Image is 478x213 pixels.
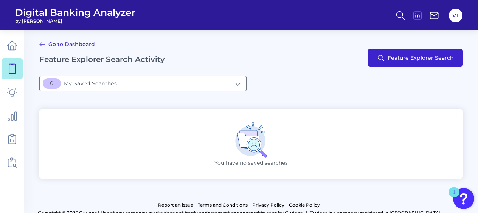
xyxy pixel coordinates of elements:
div: You have no saved searches [39,109,463,179]
a: Cookie Policy [289,201,320,209]
span: Digital Banking Analyzer [15,7,136,18]
span: by [PERSON_NAME] [15,18,136,24]
a: Privacy Policy [252,201,284,209]
a: Report an issue [158,201,193,209]
h2: Feature Explorer Search Activity [39,55,165,64]
span: Feature Explorer Search [388,55,454,61]
a: Go to Dashboard [39,40,95,49]
button: Feature Explorer Search [368,49,463,67]
a: Terms and Conditions [198,201,248,209]
div: 1 [452,192,456,202]
button: VT [449,9,462,22]
button: Open Resource Center, 1 new notification [453,188,474,209]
